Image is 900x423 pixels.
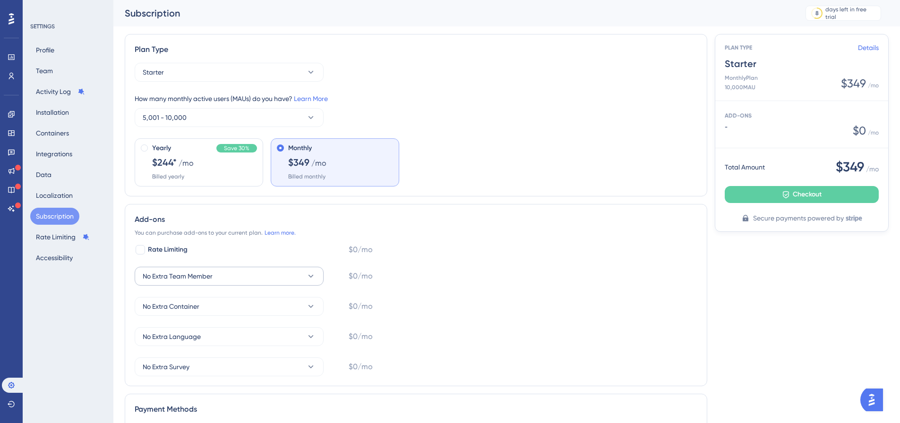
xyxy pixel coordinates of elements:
div: 8 [815,9,819,17]
span: $ 0 [853,123,866,138]
span: No Extra Container [143,301,199,312]
span: Billed monthly [288,173,326,180]
span: ADD-ONS [725,112,752,119]
iframe: UserGuiding AI Assistant Launcher [860,386,889,414]
span: $0/mo [349,244,373,255]
div: SETTINGS [30,23,107,30]
div: Plan Type [135,44,697,55]
span: Monthly [288,143,312,154]
span: $0/mo [349,331,373,342]
span: $244* [152,156,177,169]
button: Starter [135,63,324,82]
span: $349 [288,156,309,169]
div: Subscription [125,7,782,20]
span: No Extra Survey [143,361,189,372]
button: Activity Log [30,83,91,100]
span: $0/mo [349,361,373,372]
button: No Extra Survey [135,357,324,376]
span: No Extra Language [143,331,201,342]
span: / mo [866,163,879,175]
span: Starter [725,57,879,70]
button: No Extra Team Member [135,267,324,286]
button: Rate Limiting [30,228,95,245]
a: Learn more. [265,229,296,237]
button: Accessibility [30,249,78,266]
span: Starter [143,67,164,78]
button: 5,001 - 10,000 [135,108,324,127]
div: Add-ons [135,214,697,225]
button: Subscription [30,208,79,225]
button: Checkout [725,186,879,203]
span: Total Amount [725,161,765,173]
span: / mo [868,129,879,136]
span: Yearly [152,143,171,154]
button: Team [30,62,59,79]
span: $0/mo [349,271,373,282]
button: No Extra Container [135,297,324,316]
span: $0/mo [349,301,373,312]
a: Learn More [294,95,328,102]
span: Save 30% [224,144,249,152]
button: Profile [30,42,60,59]
span: Monthly Plan [725,74,758,82]
span: Billed yearly [152,173,184,180]
span: PLAN TYPE [725,44,858,51]
span: Checkout [793,189,822,200]
span: $349 [841,76,866,91]
button: Data [30,166,57,183]
span: 10,000 MAU [725,84,758,91]
div: How many monthly active users (MAUs) do you have? [135,93,697,104]
button: Installation [30,104,75,121]
button: Containers [30,125,75,142]
span: No Extra Team Member [143,271,213,282]
span: You can purchase add-ons to your current plan. [135,229,263,237]
span: /mo [179,158,194,169]
button: No Extra Language [135,327,324,346]
span: $349 [836,158,864,177]
span: 5,001 - 10,000 [143,112,187,123]
div: days left in free trial [825,6,878,21]
span: Rate Limiting [148,244,188,255]
span: Secure payments powered by [753,212,844,224]
span: / mo [868,82,879,89]
button: Integrations [30,145,78,162]
span: - [725,123,853,131]
button: Localization [30,187,78,204]
div: Payment Methods [135,404,697,415]
span: /mo [311,158,326,169]
a: Details [858,42,879,53]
